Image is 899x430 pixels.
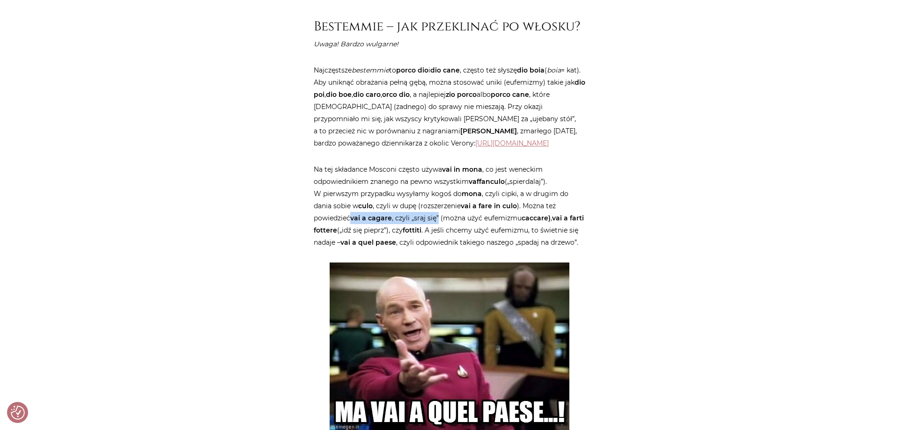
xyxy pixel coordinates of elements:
strong: vai a quel paese [340,238,396,247]
p: Najczęstsze to i , często też słyszę ( = kat). Aby uniknąć obrażania pełną gębą, można stosować u... [314,64,585,149]
em: boia [547,66,561,74]
strong: zio porco [446,90,477,99]
strong: vai a fare in culo [461,202,517,210]
img: Revisit consent button [11,406,25,420]
strong: caccare) [522,214,551,222]
strong: orco dio [382,90,410,99]
p: Na tej składance Mosconi często używa , co jest weneckim odpowiednikiem znanego na pewno wszystki... [314,163,585,248]
strong: dio boe [326,90,352,99]
strong: dio boia [517,66,545,74]
strong: fottiti [403,226,421,234]
strong: porco dio [396,66,428,74]
strong: dio caro [353,90,381,99]
strong: dio cane [430,66,460,74]
a: [URL][DOMAIN_NAME] [475,139,549,147]
strong: vaffanculo [469,177,505,186]
strong: mona [462,189,482,198]
button: Preferencje co do zgód [11,406,25,420]
strong: culo [358,202,373,210]
strong: porco cane [491,90,529,99]
strong: vai a cagare [350,214,392,222]
strong: [PERSON_NAME] [460,127,517,135]
h2: Bestemmie – jak przeklinać po włosku? [314,3,585,34]
em: bestemmie [352,66,389,74]
em: Uwaga! Bardzo wulgarne! [314,40,398,48]
strong: vai in mona [442,165,482,174]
